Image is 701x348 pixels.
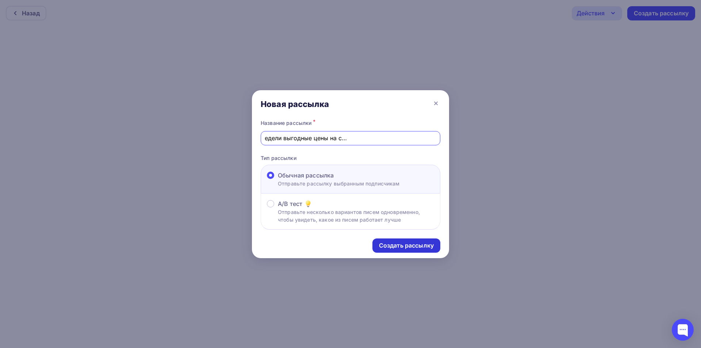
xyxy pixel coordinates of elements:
p: Отправьте рассылку выбранным подписчикам [278,180,400,187]
div: Создать рассылку [379,241,434,250]
span: A/B тест [278,199,302,208]
p: Тип рассылки [261,154,440,162]
div: Название рассылки [261,118,440,128]
span: Обычная рассылка [278,171,334,180]
p: Отправьте несколько вариантов писем одновременно, чтобы увидеть, какое из писем работает лучше [278,208,434,223]
input: Придумайте название рассылки [265,134,436,142]
div: Новая рассылка [261,99,329,109]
